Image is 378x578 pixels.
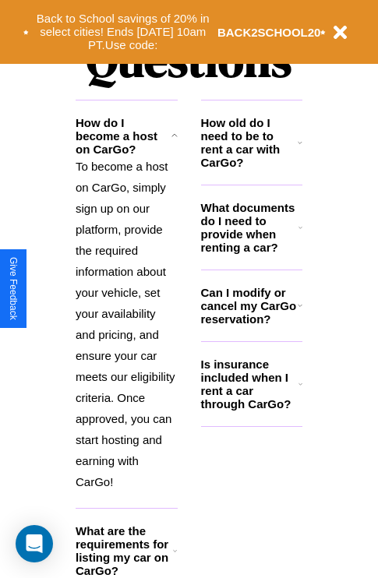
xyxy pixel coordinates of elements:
h3: How do I become a host on CarGo? [76,116,171,156]
button: Back to School savings of 20% in select cities! Ends [DATE] 10am PT.Use code: [29,8,217,56]
div: Give Feedback [8,257,19,320]
h3: How old do I need to be to rent a car with CarGo? [201,116,299,169]
h3: Can I modify or cancel my CarGo reservation? [201,286,298,326]
div: Open Intercom Messenger [16,525,53,562]
b: BACK2SCHOOL20 [217,26,321,39]
h3: What are the requirements for listing my car on CarGo? [76,524,173,577]
h3: What documents do I need to provide when renting a car? [201,201,299,254]
p: To become a host on CarGo, simply sign up on our platform, provide the required information about... [76,156,178,492]
h3: Is insurance included when I rent a car through CarGo? [201,358,299,411]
